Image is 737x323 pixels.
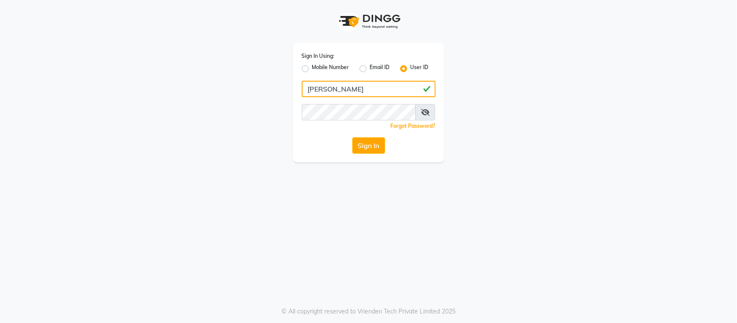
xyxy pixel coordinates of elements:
[352,137,385,154] button: Sign In
[302,81,436,97] input: Username
[391,123,436,129] a: Forgot Password?
[411,63,429,74] label: User ID
[312,63,349,74] label: Mobile Number
[302,52,335,60] label: Sign In Using:
[370,63,390,74] label: Email ID
[334,9,403,34] img: logo1.svg
[302,104,416,120] input: Username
